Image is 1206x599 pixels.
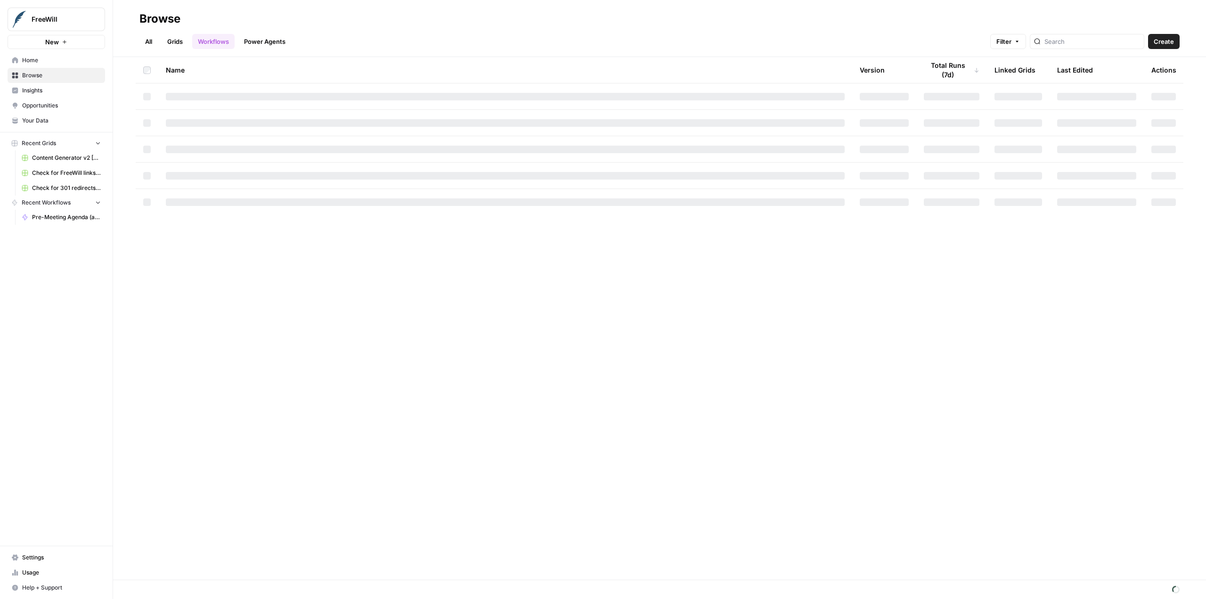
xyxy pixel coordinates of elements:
[8,98,105,113] a: Opportunities
[1154,37,1174,46] span: Create
[22,568,101,577] span: Usage
[990,34,1026,49] button: Filter
[32,154,101,162] span: Content Generator v2 [DRAFT] Test All Product Combos
[8,8,105,31] button: Workspace: FreeWill
[32,213,101,222] span: Pre-Meeting Agenda (add gift data + testing new agenda format)
[8,580,105,595] button: Help + Support
[8,68,105,83] a: Browse
[22,71,101,80] span: Browse
[11,11,28,28] img: FreeWill Logo
[1151,57,1176,83] div: Actions
[8,53,105,68] a: Home
[22,583,101,592] span: Help + Support
[17,181,105,196] a: Check for 301 redirects on page Grid
[924,57,979,83] div: Total Runs (7d)
[139,34,158,49] a: All
[17,165,105,181] a: Check for FreeWill links on partner's external website
[1057,57,1093,83] div: Last Edited
[8,35,105,49] button: New
[22,139,56,148] span: Recent Grids
[22,56,101,65] span: Home
[192,34,235,49] a: Workflows
[238,34,291,49] a: Power Agents
[139,11,180,26] div: Browse
[8,550,105,565] a: Settings
[22,553,101,562] span: Settings
[32,15,89,24] span: FreeWill
[8,196,105,210] button: Recent Workflows
[45,37,59,47] span: New
[32,169,101,177] span: Check for FreeWill links on partner's external website
[17,150,105,165] a: Content Generator v2 [DRAFT] Test All Product Combos
[860,57,885,83] div: Version
[22,198,71,207] span: Recent Workflows
[996,37,1011,46] span: Filter
[8,565,105,580] a: Usage
[22,101,101,110] span: Opportunities
[8,113,105,128] a: Your Data
[22,86,101,95] span: Insights
[17,210,105,225] a: Pre-Meeting Agenda (add gift data + testing new agenda format)
[1044,37,1140,46] input: Search
[8,136,105,150] button: Recent Grids
[994,57,1035,83] div: Linked Grids
[1148,34,1180,49] button: Create
[32,184,101,192] span: Check for 301 redirects on page Grid
[22,116,101,125] span: Your Data
[166,57,845,83] div: Name
[8,83,105,98] a: Insights
[162,34,188,49] a: Grids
